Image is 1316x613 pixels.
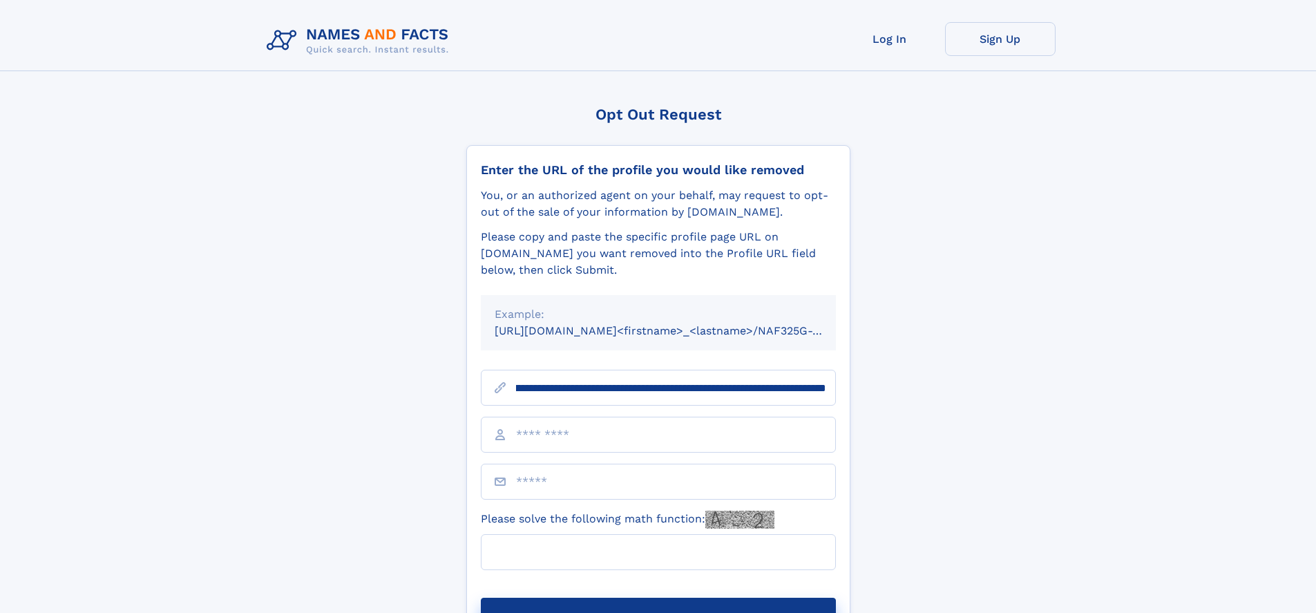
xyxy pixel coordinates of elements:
[945,22,1056,56] a: Sign Up
[481,162,836,178] div: Enter the URL of the profile you would like removed
[481,187,836,220] div: You, or an authorized agent on your behalf, may request to opt-out of the sale of your informatio...
[481,511,774,529] label: Please solve the following math function:
[261,22,460,59] img: Logo Names and Facts
[495,306,822,323] div: Example:
[835,22,945,56] a: Log In
[466,106,850,123] div: Opt Out Request
[481,229,836,279] div: Please copy and paste the specific profile page URL on [DOMAIN_NAME] you want removed into the Pr...
[495,324,862,337] small: [URL][DOMAIN_NAME]<firstname>_<lastname>/NAF325G-xxxxxxxx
